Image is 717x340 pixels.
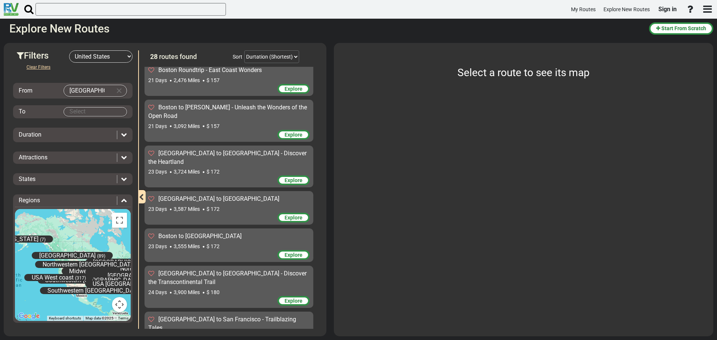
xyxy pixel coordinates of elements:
span: [GEOGRAPHIC_DATA] to [GEOGRAPHIC_DATA] [158,195,279,202]
input: Select [64,85,112,96]
span: [GEOGRAPHIC_DATA] to [GEOGRAPHIC_DATA] - Discover the Transcontinental Trail [148,270,307,286]
div: States [15,175,131,184]
div: [GEOGRAPHIC_DATA] to [GEOGRAPHIC_DATA] - Discover the Heartland 23 Days 3,724 Miles $ 172 Explore [145,146,313,188]
div: Boston to [GEOGRAPHIC_DATA] 23 Days 3,555 Miles $ 172 Explore [145,228,313,262]
button: Clear Filters [21,63,56,72]
span: [GEOGRAPHIC_DATA] to [GEOGRAPHIC_DATA] - Discover the Heartland [148,150,307,165]
span: 3,587 Miles [174,206,200,212]
button: Start From Scratch [649,22,713,35]
span: Select a route to see its map [457,66,590,79]
span: 3,555 Miles [174,243,200,249]
span: States [19,175,35,183]
button: Keyboard shortcuts [49,316,81,321]
span: Explore [285,215,302,221]
span: (317) [75,275,86,281]
span: To [19,108,25,115]
div: Explore [277,175,310,185]
span: 2,476 Miles [174,77,200,83]
img: RvPlanetLogo.png [4,3,19,16]
span: Explore [285,132,302,138]
div: Explore [277,250,310,260]
span: 28 [150,53,158,60]
div: [GEOGRAPHIC_DATA] to [GEOGRAPHIC_DATA] 23 Days 3,587 Miles $ 172 Explore [145,191,313,225]
span: 23 Days [148,206,167,212]
span: USA [GEOGRAPHIC_DATA] [93,280,162,287]
div: Sort [233,53,242,60]
span: [GEOGRAPHIC_DATA] to San Francisco - Trailblazing Tales [148,316,296,331]
div: Explore [277,296,310,306]
span: 3,724 Miles [174,169,200,175]
span: Map data ©2025 [86,316,114,320]
div: Boston to [PERSON_NAME] - Unleash the Wonders of the Open Road 21 Days 3,092 Miles $ 157 Explore [145,100,313,142]
span: Southwestern [GEOGRAPHIC_DATA] [47,287,142,294]
span: Boston Roundtrip - East Coast Wonders [158,66,262,74]
span: 3,092 Miles [174,123,200,129]
span: From [19,87,32,94]
button: Clear Input [114,85,125,96]
span: Boston to [GEOGRAPHIC_DATA] [158,233,242,240]
span: $ 172 [207,243,220,249]
button: Map camera controls [112,297,127,312]
span: Duration [19,131,41,138]
span: Sign in [658,6,677,13]
span: routes found [159,53,197,60]
span: Boston to [PERSON_NAME] - Unleash the Wonders of the Open Road [148,104,307,119]
span: Explore [285,86,302,92]
span: 21 Days [148,123,167,129]
span: 24 Days [148,289,167,295]
div: [GEOGRAPHIC_DATA] to [GEOGRAPHIC_DATA] - Discover the Transcontinental Trail 24 Days 3,900 Miles ... [145,266,313,308]
span: $ 157 [207,123,220,129]
span: 23 Days [148,169,167,175]
span: (89) [97,253,105,259]
div: Explore [277,84,310,94]
span: $ 172 [207,206,220,212]
h3: Filters [17,51,69,60]
div: Duration [15,131,131,139]
div: Explore [277,130,310,140]
span: $ 180 [207,289,220,295]
span: [GEOGRAPHIC_DATA] [39,252,96,259]
input: Select [64,107,127,116]
a: Terms (opens in new tab) [118,316,128,320]
button: Toggle fullscreen view [112,213,127,228]
span: Explore [285,298,302,304]
span: 21 Days [148,77,167,83]
a: Open this area in Google Maps (opens a new window) [17,311,41,321]
h2: Explore New Routes [9,22,643,35]
span: Northwestern [GEOGRAPHIC_DATA] [43,261,136,268]
span: Regions [19,197,40,204]
div: Attractions [15,153,131,162]
span: Explore New Routes [603,6,650,12]
span: Start From Scratch [661,25,706,31]
img: Google [17,311,41,321]
span: USA West coast [32,274,74,281]
span: 3,900 Miles [174,289,200,295]
div: Explore [277,213,310,222]
span: [US_STATE] [8,235,38,243]
span: $ 157 [207,77,220,83]
span: My Routes [571,6,596,12]
span: Attractions [19,154,47,161]
a: My Routes [568,2,599,17]
div: Boston Roundtrip - East Coast Wonders 21 Days 2,476 Miles $ 157 Explore [145,62,313,96]
span: Explore [285,177,302,183]
a: Sign in [655,1,680,17]
span: (7) [40,237,46,242]
span: Explore [285,252,302,258]
span: 23 Days [148,243,167,249]
div: Regions [15,196,131,205]
a: Explore New Routes [600,2,653,17]
span: $ 172 [207,169,220,175]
